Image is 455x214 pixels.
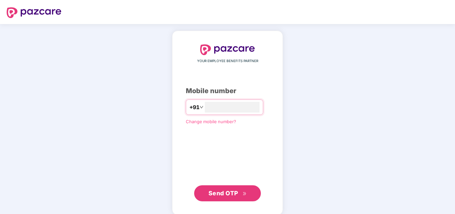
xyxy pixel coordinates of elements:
[189,103,199,112] span: +91
[186,119,236,124] a: Change mobile number?
[243,192,247,196] span: double-right
[194,185,261,201] button: Send OTPdouble-right
[7,7,61,18] img: logo
[208,190,238,197] span: Send OTP
[197,58,258,64] span: YOUR EMPLOYEE BENEFITS PARTNER
[186,86,269,96] div: Mobile number
[200,44,255,55] img: logo
[199,105,203,109] span: down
